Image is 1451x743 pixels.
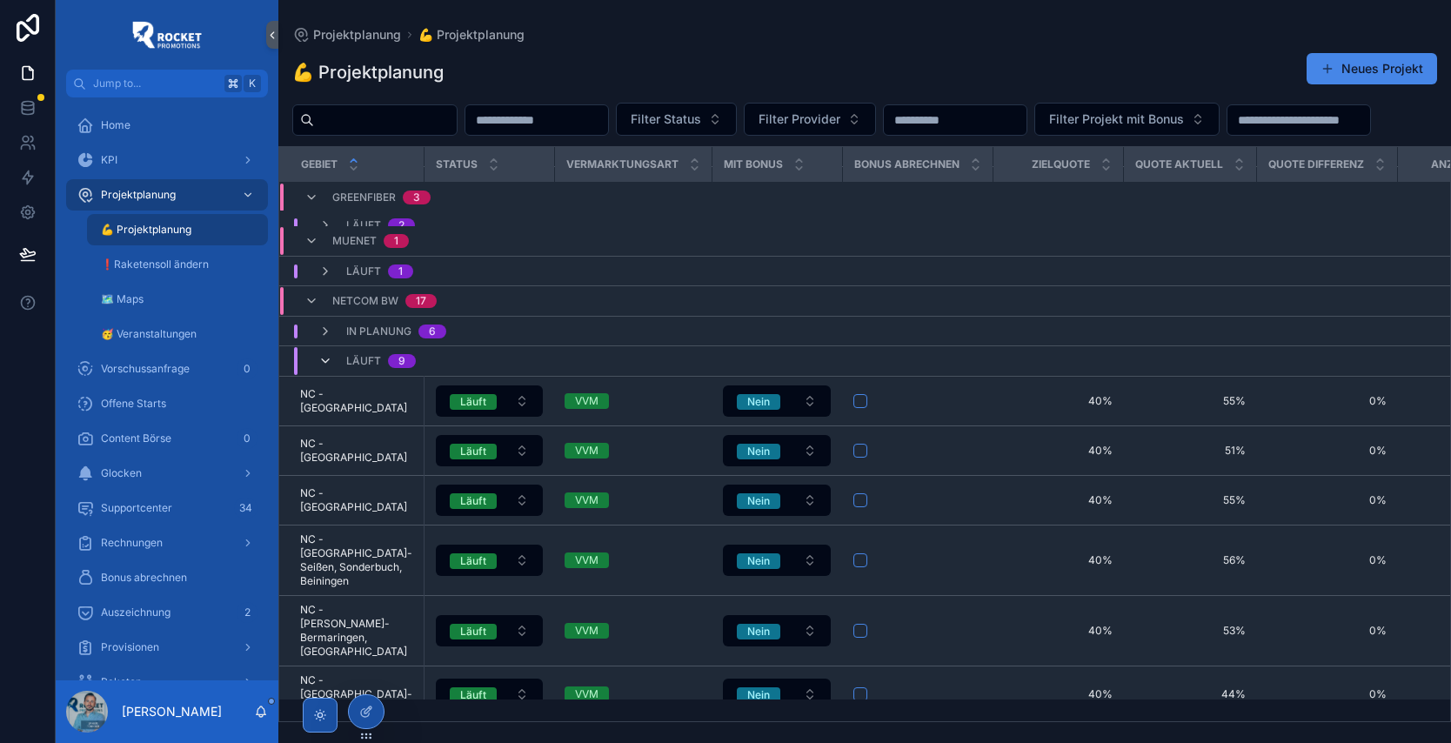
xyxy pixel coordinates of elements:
span: NetCom BW [332,294,398,308]
button: Select Button [436,545,544,576]
span: 💪 Projektplanung [418,26,525,44]
button: Select Button [723,385,831,417]
a: Offene Starts [66,388,268,419]
a: 0% [1267,687,1387,701]
a: 0% [1267,553,1387,567]
div: VVM [575,393,598,409]
button: Select Button [616,103,737,136]
a: Home [66,110,268,141]
a: Glocken [66,458,268,489]
a: Select Button [435,678,545,711]
button: Select Button [744,103,876,136]
div: Nein [747,553,770,569]
div: Läuft [460,444,486,459]
span: ❗️Raketensoll ändern [101,258,209,271]
div: Läuft [460,493,486,509]
a: Select Button [722,544,832,577]
div: Nein [747,394,770,410]
button: Select Button [436,385,544,417]
a: Select Button [435,614,545,647]
span: Läuft [346,354,381,368]
a: NC - [GEOGRAPHIC_DATA] [300,437,413,465]
button: Select Button [436,485,544,516]
a: 55% [1133,394,1246,408]
span: Content Börse [101,432,171,445]
span: Vorschussanfrage [101,362,190,376]
span: 🥳 Veranstaltungen [101,327,197,341]
a: 44% [1133,687,1246,701]
span: Zielquote [1032,157,1090,171]
a: Select Button [435,484,545,517]
div: Nein [747,624,770,639]
a: 55% [1133,493,1246,507]
div: 1 [398,264,403,278]
button: Select Button [436,679,544,710]
a: 56% [1133,553,1246,567]
button: Select Button [723,679,831,710]
span: NC - [GEOGRAPHIC_DATA]-[GEOGRAPHIC_DATA] [300,673,413,715]
a: Content Börse0 [66,423,268,454]
button: Unselect NEIN [737,392,780,410]
span: 53% [1133,624,1246,638]
a: Projektplanung [66,179,268,211]
span: In Planung [346,325,411,338]
span: Läuft [346,218,381,231]
span: Mit Bonus [724,157,783,171]
span: Supportcenter [101,501,172,515]
span: Greenfiber [332,191,396,204]
a: Select Button [722,614,832,647]
a: 40% [1003,624,1113,638]
div: 6 [429,325,436,338]
a: NC - [GEOGRAPHIC_DATA] [300,387,413,415]
button: Select Button [436,615,544,646]
button: Unselect NEIN [737,442,780,459]
a: VVM [565,686,701,702]
a: Bonus abrechnen [66,562,268,593]
div: scrollable content [56,97,278,680]
a: 51% [1133,444,1246,458]
a: 40% [1003,394,1113,408]
a: Rechnungen [66,527,268,559]
a: 0% [1267,624,1387,638]
a: 40% [1003,493,1113,507]
p: [PERSON_NAME] [122,703,222,720]
a: 🥳 Veranstaltungen [87,318,268,350]
div: 2 [398,218,405,231]
a: 40% [1003,687,1113,701]
div: VVM [575,443,598,459]
span: Bonus abrechnen [101,571,187,585]
a: NC - [GEOGRAPHIC_DATA] [300,486,413,514]
span: Vermarktungsart [566,157,679,171]
span: Filter Projekt mit Bonus [1049,110,1184,128]
button: Select Button [1034,103,1220,136]
a: 0% [1267,394,1387,408]
span: Glocken [101,466,142,480]
button: Neues Projekt [1307,53,1437,84]
button: Unselect NEIN [737,492,780,509]
div: VVM [575,623,598,639]
span: Rechnungen [101,536,163,550]
span: Raketen [101,675,142,689]
div: Nein [747,687,770,703]
a: Select Button [722,385,832,418]
a: 0% [1267,444,1387,458]
a: 40% [1003,444,1113,458]
div: 1 [394,234,398,248]
a: Select Button [435,434,545,467]
div: Läuft [460,394,486,410]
